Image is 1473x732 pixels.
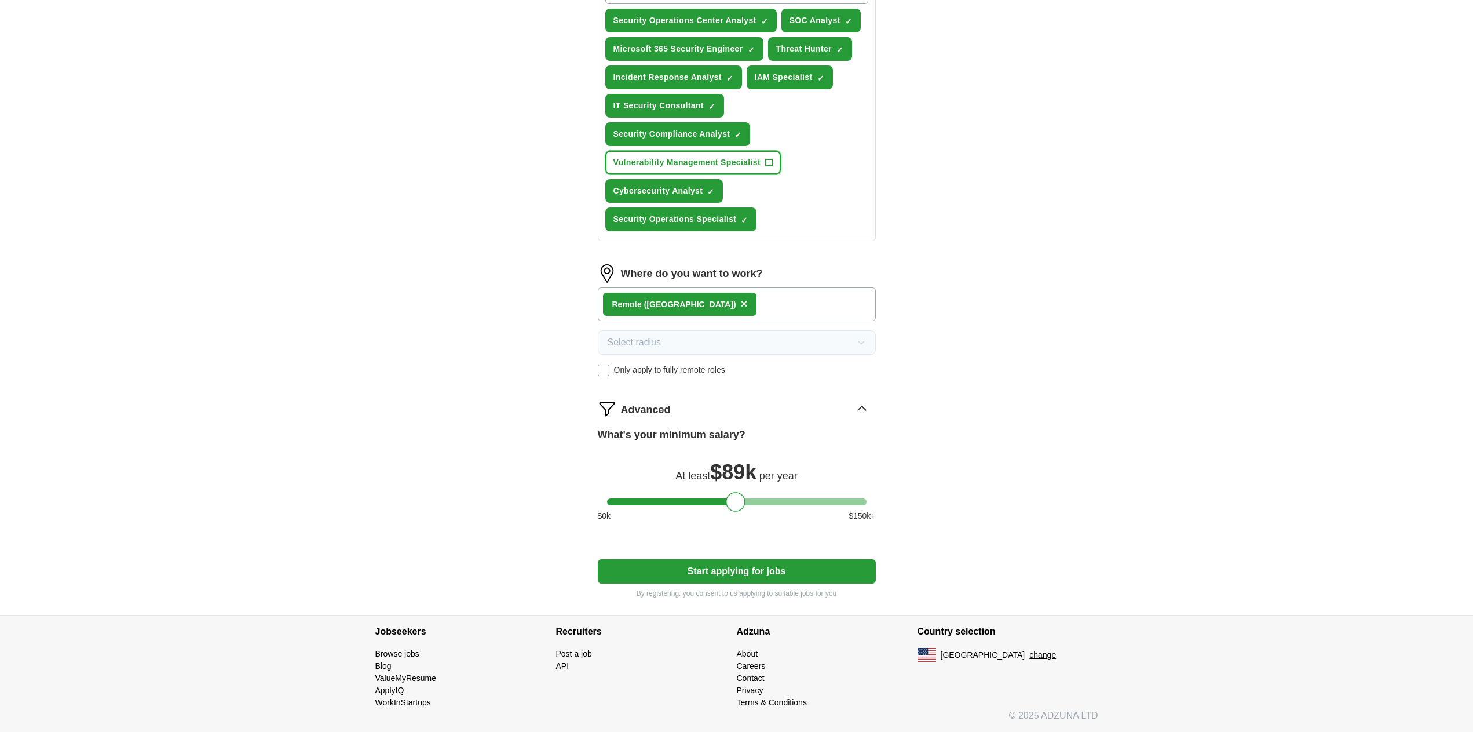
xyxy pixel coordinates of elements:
button: Microsoft 365 Security Engineer✓ [605,37,763,61]
a: ValueMyResume [375,673,437,683]
a: ApplyIQ [375,686,404,695]
a: WorkInStartups [375,698,431,707]
span: ✓ [761,17,768,26]
span: ✓ [845,17,852,26]
button: SOC Analyst✓ [781,9,861,32]
span: $ 89k [710,460,756,484]
img: US flag [918,648,936,662]
span: ✓ [817,74,824,83]
p: By registering, you consent to us applying to suitable jobs for you [598,588,876,599]
button: Security Operations Specialist✓ [605,207,757,231]
a: API [556,661,569,671]
a: Contact [737,673,765,683]
span: $ 0 k [598,510,611,522]
span: At least [675,470,710,482]
button: × [741,296,748,313]
img: location.png [598,264,616,283]
div: Remote ([GEOGRAPHIC_DATA]) [612,298,736,311]
button: Select radius [598,330,876,355]
a: Post a job [556,649,592,658]
h4: Country selection [918,616,1098,648]
span: ✓ [707,187,714,196]
a: About [737,649,758,658]
button: Cybersecurity Analyst✓ [605,179,723,203]
button: Threat Hunter✓ [768,37,852,61]
span: Security Operations Center Analyst [613,14,756,27]
a: Privacy [737,686,763,695]
span: Incident Response Analyst [613,71,722,83]
span: IT Security Consultant [613,100,704,112]
span: ✓ [748,45,755,54]
span: Select radius [608,336,661,349]
span: Vulnerability Management Specialist [613,156,761,169]
button: Incident Response Analyst✓ [605,65,742,89]
span: Security Compliance Analyst [613,128,730,140]
button: Security Operations Center Analyst✓ [605,9,777,32]
span: ✓ [726,74,733,83]
span: IAM Specialist [755,71,813,83]
span: Cybersecurity Analyst [613,185,703,197]
span: Threat Hunter [776,43,832,55]
button: IAM Specialist✓ [747,65,833,89]
label: Where do you want to work? [621,266,763,282]
span: ✓ [836,45,843,54]
span: [GEOGRAPHIC_DATA] [941,649,1025,661]
div: © 2025 ADZUNA LTD [366,709,1108,732]
a: Blog [375,661,392,671]
button: change [1029,649,1056,661]
span: per year [759,470,798,482]
input: Only apply to fully remote roles [598,365,609,376]
span: × [741,297,748,310]
span: Only apply to fully remote roles [614,364,725,376]
span: ✓ [708,102,715,111]
button: Start applying for jobs [598,559,876,584]
span: Advanced [621,402,671,418]
span: ✓ [734,130,741,140]
button: Security Compliance Analyst✓ [605,122,751,146]
span: $ 150 k+ [849,510,875,522]
label: What's your minimum salary? [598,427,745,443]
img: filter [598,399,616,418]
a: Careers [737,661,766,671]
span: Security Operations Specialist [613,213,737,225]
a: Terms & Conditions [737,698,807,707]
span: SOC Analyst [790,14,840,27]
span: Microsoft 365 Security Engineer [613,43,743,55]
button: IT Security Consultant✓ [605,94,724,118]
a: Browse jobs [375,649,419,658]
span: ✓ [741,216,748,225]
button: Vulnerability Management Specialist [605,151,781,174]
